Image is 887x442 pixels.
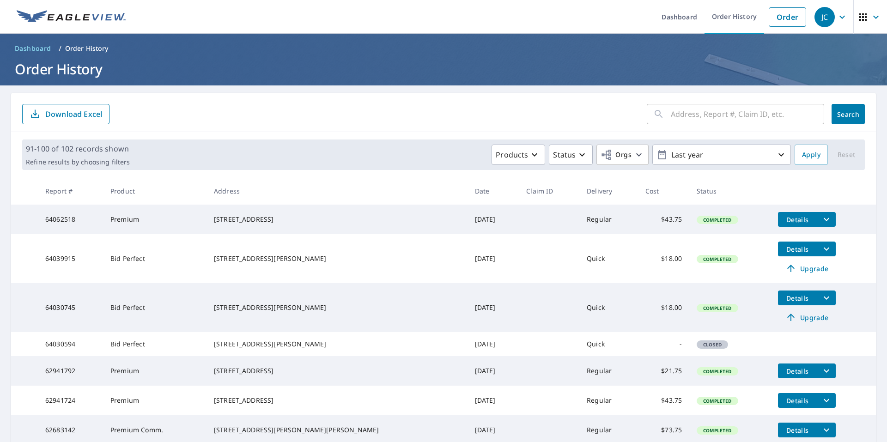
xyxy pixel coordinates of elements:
td: Bid Perfect [103,332,207,356]
p: Products [496,149,528,160]
td: [DATE] [468,283,519,332]
button: Last year [652,145,791,165]
td: 64062518 [38,205,103,234]
td: [DATE] [468,234,519,283]
td: - [638,332,690,356]
button: Status [549,145,593,165]
p: Order History [65,44,109,53]
td: Regular [579,386,638,415]
td: $43.75 [638,386,690,415]
td: Regular [579,205,638,234]
span: Completed [698,305,737,311]
span: Closed [698,341,727,348]
span: Completed [698,427,737,434]
button: Orgs [596,145,649,165]
td: Bid Perfect [103,283,207,332]
span: Completed [698,398,737,404]
p: Status [553,149,576,160]
td: Quick [579,283,638,332]
button: detailsBtn-64039915 [778,242,817,256]
button: filesDropdownBtn-64039915 [817,242,836,256]
td: $21.75 [638,356,690,386]
td: 64030594 [38,332,103,356]
a: Order [769,7,806,27]
td: Premium [103,356,207,386]
div: [STREET_ADDRESS][PERSON_NAME] [214,303,460,312]
a: Upgrade [778,310,836,325]
th: Cost [638,177,690,205]
div: [STREET_ADDRESS] [214,215,460,224]
button: Products [492,145,545,165]
td: Premium [103,386,207,415]
p: 91-100 of 102 records shown [26,143,130,154]
div: [STREET_ADDRESS] [214,396,460,405]
td: Quick [579,234,638,283]
th: Delivery [579,177,638,205]
button: Download Excel [22,104,109,124]
span: Dashboard [15,44,51,53]
th: Address [207,177,468,205]
span: Search [839,110,857,119]
td: Regular [579,356,638,386]
span: Apply [802,149,820,161]
li: / [59,43,61,54]
button: detailsBtn-64030745 [778,291,817,305]
td: [DATE] [468,205,519,234]
span: Upgrade [784,312,830,323]
button: detailsBtn-62683142 [778,423,817,437]
th: Status [689,177,771,205]
span: Details [784,294,811,303]
td: Bid Perfect [103,234,207,283]
button: filesDropdownBtn-62941724 [817,393,836,408]
td: Quick [579,332,638,356]
button: Apply [795,145,828,165]
p: Refine results by choosing filters [26,158,130,166]
button: filesDropdownBtn-62683142 [817,423,836,437]
a: Upgrade [778,261,836,276]
button: filesDropdownBtn-62941792 [817,363,836,378]
input: Address, Report #, Claim ID, etc. [671,101,824,127]
div: [STREET_ADDRESS][PERSON_NAME][PERSON_NAME] [214,425,460,435]
div: [STREET_ADDRESS][PERSON_NAME] [214,254,460,263]
span: Orgs [601,149,632,161]
span: Details [784,396,811,405]
nav: breadcrumb [11,41,876,56]
img: EV Logo [17,10,126,24]
span: Details [784,245,811,254]
button: filesDropdownBtn-64030745 [817,291,836,305]
td: [DATE] [468,356,519,386]
span: Details [784,215,811,224]
th: Product [103,177,207,205]
th: Claim ID [519,177,579,205]
span: Completed [698,368,737,375]
div: [STREET_ADDRESS][PERSON_NAME] [214,339,460,349]
p: Download Excel [45,109,102,119]
td: 62941792 [38,356,103,386]
td: $18.00 [638,234,690,283]
td: 64030745 [38,283,103,332]
button: Search [832,104,865,124]
td: $18.00 [638,283,690,332]
button: detailsBtn-64062518 [778,212,817,227]
button: detailsBtn-62941792 [778,363,817,378]
td: $43.75 [638,205,690,234]
button: detailsBtn-62941724 [778,393,817,408]
a: Dashboard [11,41,55,56]
button: filesDropdownBtn-64062518 [817,212,836,227]
span: Details [784,426,811,435]
p: Last year [668,147,776,163]
div: [STREET_ADDRESS] [214,366,460,375]
td: 64039915 [38,234,103,283]
span: Upgrade [784,263,830,274]
td: [DATE] [468,386,519,415]
span: Completed [698,256,737,262]
span: Completed [698,217,737,223]
div: JC [814,7,835,27]
th: Date [468,177,519,205]
th: Report # [38,177,103,205]
td: [DATE] [468,332,519,356]
span: Details [784,367,811,375]
td: Premium [103,205,207,234]
h1: Order History [11,60,876,79]
td: 62941724 [38,386,103,415]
